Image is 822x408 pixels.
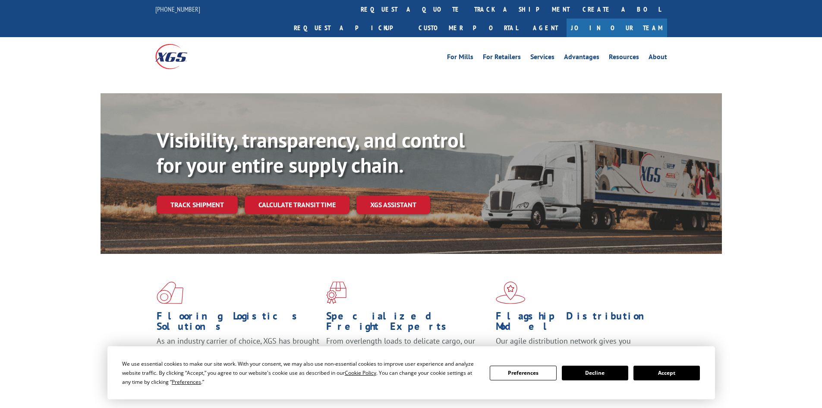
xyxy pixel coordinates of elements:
a: Join Our Team [567,19,667,37]
h1: Flooring Logistics Solutions [157,311,320,336]
span: Our agile distribution network gives you nationwide inventory management on demand. [496,336,655,356]
a: Services [530,54,554,63]
a: For Mills [447,54,473,63]
a: About [649,54,667,63]
span: Cookie Policy [345,369,376,376]
button: Decline [562,366,628,380]
p: From overlength loads to delicate cargo, our experienced staff knows the best way to move your fr... [326,336,489,374]
img: xgs-icon-focused-on-flooring-red [326,281,346,304]
div: Cookie Consent Prompt [107,346,715,399]
h1: Flagship Distribution Model [496,311,659,336]
a: Calculate transit time [245,196,350,214]
button: Accept [633,366,700,380]
img: xgs-icon-total-supply-chain-intelligence-red [157,281,183,304]
img: xgs-icon-flagship-distribution-model-red [496,281,526,304]
a: For Retailers [483,54,521,63]
a: Track shipment [157,196,238,214]
a: Advantages [564,54,599,63]
b: Visibility, transparency, and control for your entire supply chain. [157,127,465,178]
a: Request a pickup [287,19,412,37]
h1: Specialized Freight Experts [326,311,489,336]
a: Resources [609,54,639,63]
a: Agent [524,19,567,37]
span: Preferences [172,378,201,386]
a: XGS ASSISTANT [356,196,430,214]
div: We use essential cookies to make our site work. With your consent, we may also use non-essential ... [122,359,479,386]
span: As an industry carrier of choice, XGS has brought innovation and dedication to flooring logistics... [157,336,319,367]
a: Customer Portal [412,19,524,37]
a: [PHONE_NUMBER] [155,5,200,13]
button: Preferences [490,366,556,380]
